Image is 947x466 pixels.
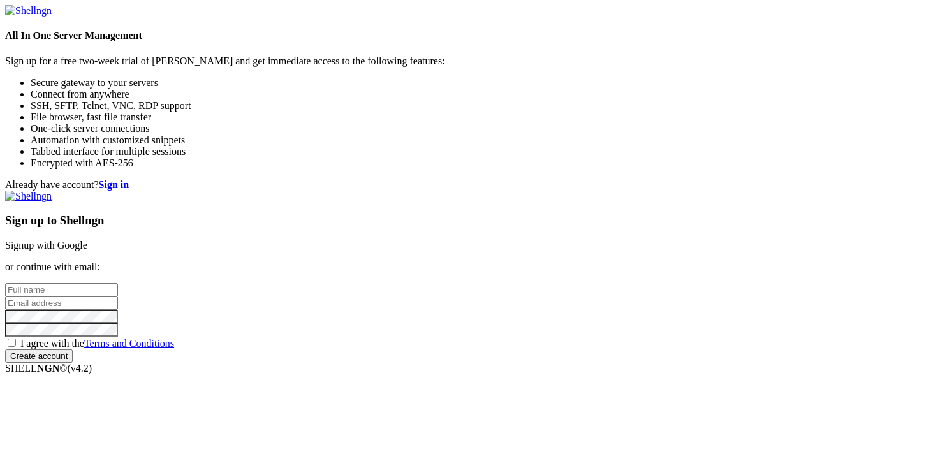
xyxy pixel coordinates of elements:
li: File browser, fast file transfer [31,112,942,123]
a: Terms and Conditions [84,338,174,349]
b: NGN [37,363,60,374]
p: Sign up for a free two-week trial of [PERSON_NAME] and get immediate access to the following feat... [5,55,942,67]
li: Connect from anywhere [31,89,942,100]
li: Tabbed interface for multiple sessions [31,146,942,157]
h4: All In One Server Management [5,30,942,41]
li: Secure gateway to your servers [31,77,942,89]
div: Already have account? [5,179,942,191]
input: Full name [5,283,118,296]
input: Email address [5,296,118,310]
input: Create account [5,349,73,363]
li: Encrypted with AES-256 [31,157,942,169]
p: or continue with email: [5,261,942,273]
li: SSH, SFTP, Telnet, VNC, RDP support [31,100,942,112]
a: Signup with Google [5,240,87,251]
span: SHELL © [5,363,92,374]
li: Automation with customized snippets [31,135,942,146]
h3: Sign up to Shellngn [5,214,942,228]
img: Shellngn [5,5,52,17]
img: Shellngn [5,191,52,202]
input: I agree with theTerms and Conditions [8,339,16,347]
span: 4.2.0 [68,363,92,374]
a: Sign in [99,179,129,190]
li: One-click server connections [31,123,942,135]
span: I agree with the [20,338,174,349]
